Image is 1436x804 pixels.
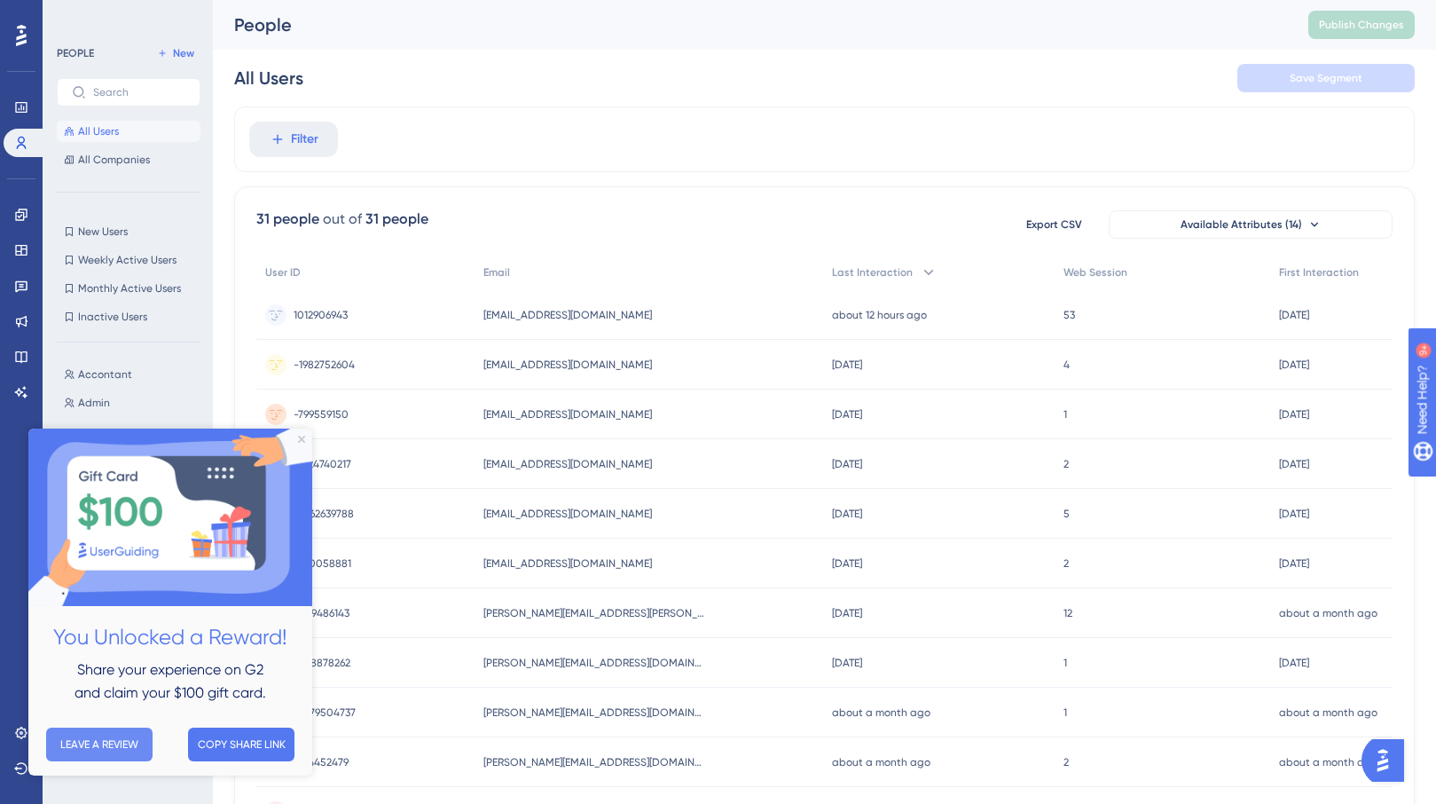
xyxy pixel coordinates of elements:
span: First Interaction [1279,265,1359,280]
button: LEAVE A REVIEW [18,299,124,333]
button: Available Attributes (14) [1109,210,1393,239]
time: [DATE] [1279,657,1309,669]
span: All Companies [78,153,150,167]
span: [PERSON_NAME][EMAIL_ADDRESS][DOMAIN_NAME] [483,656,705,670]
button: All Companies [57,149,200,170]
span: Accontant [78,367,132,382]
div: 9+ [121,9,131,23]
span: Save Segment [1290,71,1362,85]
span: [PERSON_NAME][EMAIL_ADDRESS][PERSON_NAME][DOMAIN_NAME] [483,606,705,620]
time: about a month ago [832,756,930,769]
span: 1 [1063,705,1067,720]
span: Available Attributes (14) [1181,217,1302,232]
time: [DATE] [832,458,862,470]
span: -1982752604 [294,358,355,372]
span: 12 [1063,606,1072,620]
span: 2 [1063,755,1069,769]
span: [EMAIL_ADDRESS][DOMAIN_NAME] [483,407,652,422]
button: New [151,43,200,64]
time: [DATE] [832,359,862,371]
span: User ID [265,265,301,280]
time: [DATE] [1279,408,1309,421]
span: Email [483,265,510,280]
span: Inactive Users [78,310,147,324]
button: All Users [57,121,200,142]
span: Need Help? [42,4,111,26]
span: [EMAIL_ADDRESS][DOMAIN_NAME] [483,308,652,322]
button: Inactive Users [57,306,200,327]
span: New Users [78,225,128,239]
time: [DATE] [1279,359,1309,371]
time: [DATE] [832,557,862,570]
time: [DATE] [1279,458,1309,470]
span: -1724740217 [294,457,351,471]
span: [EMAIL_ADDRESS][DOMAIN_NAME] [483,507,652,521]
button: Export CSV [1009,210,1098,239]
time: about a month ago [1279,706,1377,719]
span: 2 [1063,457,1069,471]
span: 1 [1063,656,1067,670]
span: -799559150 [294,407,349,422]
button: Publish Changes [1308,11,1415,39]
span: [PERSON_NAME][EMAIL_ADDRESS][DOMAIN_NAME] [483,755,705,769]
button: Filter [249,122,338,157]
span: New [173,46,194,60]
span: 4 [1063,358,1070,372]
span: Monthly Active Users [78,281,181,296]
button: Accontant [57,364,211,385]
h2: You Unlocked a Reward! [14,192,270,226]
div: People [234,12,1264,37]
button: Admin [57,392,211,414]
button: New Users [57,221,200,242]
div: 31 people [365,209,428,230]
button: COPY SHARE LINK [160,299,266,333]
time: [DATE] [1279,508,1309,520]
button: Monthly Active Users [57,278,200,299]
div: Close Preview [270,7,277,14]
span: Export CSV [1026,217,1082,232]
time: about a month ago [832,706,930,719]
span: Weekly Active Users [78,253,177,267]
div: 31 people [256,209,319,230]
span: [EMAIL_ADDRESS][DOMAIN_NAME] [483,457,652,471]
span: -140058881 [294,556,351,571]
span: Filter [291,129,318,150]
span: Admin [78,396,110,410]
button: Save Segment [1237,64,1415,92]
input: Search [93,86,185,99]
time: about a month ago [1279,756,1377,769]
span: 53 [1063,308,1075,322]
iframe: UserGuiding AI Assistant Launcher [1361,734,1415,787]
span: Web Session [1063,265,1127,280]
span: and claim your $100 gift card. [46,256,238,272]
span: 1012906943 [294,308,348,322]
div: PEOPLE [57,46,94,60]
div: All Users [234,66,303,91]
span: Publish Changes [1319,18,1404,32]
span: -828878262 [294,656,350,670]
span: 5 [1063,507,1070,521]
span: 1 [1063,407,1067,422]
span: 2099486143 [294,606,349,620]
span: [EMAIL_ADDRESS][DOMAIN_NAME] [483,556,652,571]
time: [DATE] [1279,557,1309,570]
time: [DATE] [832,607,862,619]
time: [DATE] [832,408,862,421]
time: [DATE] [1279,309,1309,321]
span: -1079504737 [294,705,356,720]
span: 2 [1063,556,1069,571]
span: 1764452479 [294,755,349,769]
time: about a month ago [1279,607,1377,619]
div: out of [323,209,362,230]
span: Share your experience on G2 [49,233,235,249]
span: Last Interaction [832,265,913,280]
span: [EMAIL_ADDRESS][DOMAIN_NAME] [483,358,652,372]
time: [DATE] [832,657,862,669]
span: All Users [78,124,119,138]
span: -1062639788 [294,507,354,521]
button: Weekly Active Users [57,249,200,271]
time: [DATE] [832,508,862,520]
time: about 12 hours ago [832,309,927,321]
span: [PERSON_NAME][EMAIL_ADDRESS][DOMAIN_NAME] [483,705,705,720]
